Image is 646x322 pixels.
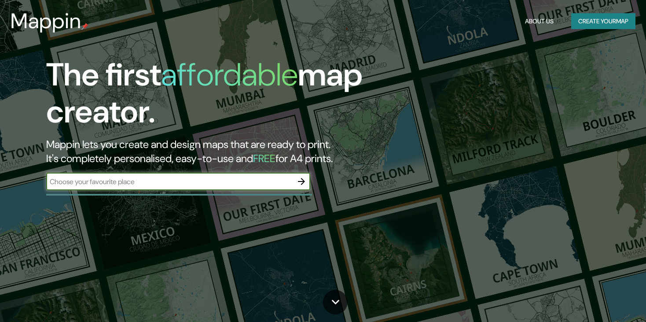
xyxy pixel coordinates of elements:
img: mappin-pin [81,23,88,30]
h1: affordable [161,54,298,95]
button: About Us [521,13,557,30]
h5: FREE [253,152,275,165]
h1: The first map creator. [46,56,369,137]
input: Choose your favourite place [46,177,293,187]
h2: Mappin lets you create and design maps that are ready to print. It's completely personalised, eas... [46,137,369,166]
h3: Mappin [11,9,81,33]
button: Create yourmap [571,13,635,30]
